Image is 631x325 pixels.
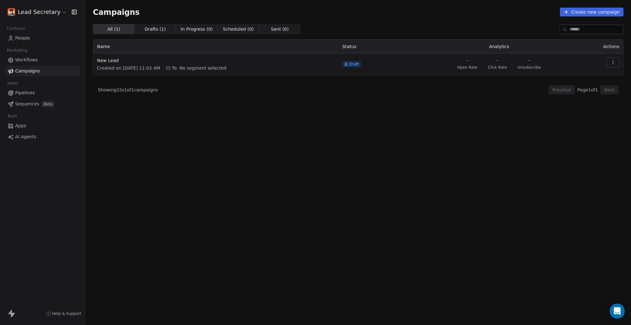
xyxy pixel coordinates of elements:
[580,40,623,53] th: Actions
[8,7,67,17] button: Lead Secretary
[4,24,28,33] span: Contacts
[93,40,338,53] th: Name
[5,132,80,142] a: AI Agents
[338,40,417,53] th: Status
[549,85,575,94] button: Previous
[223,26,254,33] span: Scheduled ( 0 )
[98,87,158,93] span: Showing 1 to 1 of 1 campaigns
[417,40,580,53] th: Analytics
[93,8,140,16] span: Campaigns
[97,65,160,71] span: Created on [DATE] 11:02 AM
[5,55,80,65] a: Workflows
[610,303,625,319] div: Open Intercom Messenger
[488,65,507,70] span: Click Rate
[560,8,623,16] button: Create new campaign
[4,46,30,55] span: Marketing
[577,87,598,93] span: Page 1 of 1
[8,8,15,16] img: icon%2001.png
[145,26,166,33] span: Drafts ( 1 )
[15,57,38,63] span: Workflows
[15,90,35,96] span: Pipelines
[42,101,54,107] span: Beta
[181,26,213,33] span: In Progress ( 0 )
[467,57,468,64] span: -
[172,65,226,71] span: To: No segment selected
[15,134,36,140] span: AI Agents
[349,62,359,67] span: Draft
[18,8,60,16] span: Lead Secretary
[4,78,21,88] span: Sales
[5,88,80,98] a: Pipelines
[97,57,335,64] span: New Lead
[528,57,530,64] span: -
[5,99,80,109] a: SequencesBeta
[496,57,498,64] span: -
[5,33,80,43] a: People
[4,111,20,121] span: Tools
[517,65,541,70] span: Unsubscribe
[15,101,39,107] span: Sequences
[5,121,80,131] a: Apps
[15,35,30,41] span: People
[15,68,40,74] span: Campaigns
[600,85,618,94] button: Next
[15,122,26,129] span: Apps
[52,311,81,316] span: Help & Support
[271,26,288,33] span: Sent ( 0 )
[5,66,80,76] a: Campaigns
[457,65,477,70] span: Open Rate
[46,311,81,316] a: Help & Support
